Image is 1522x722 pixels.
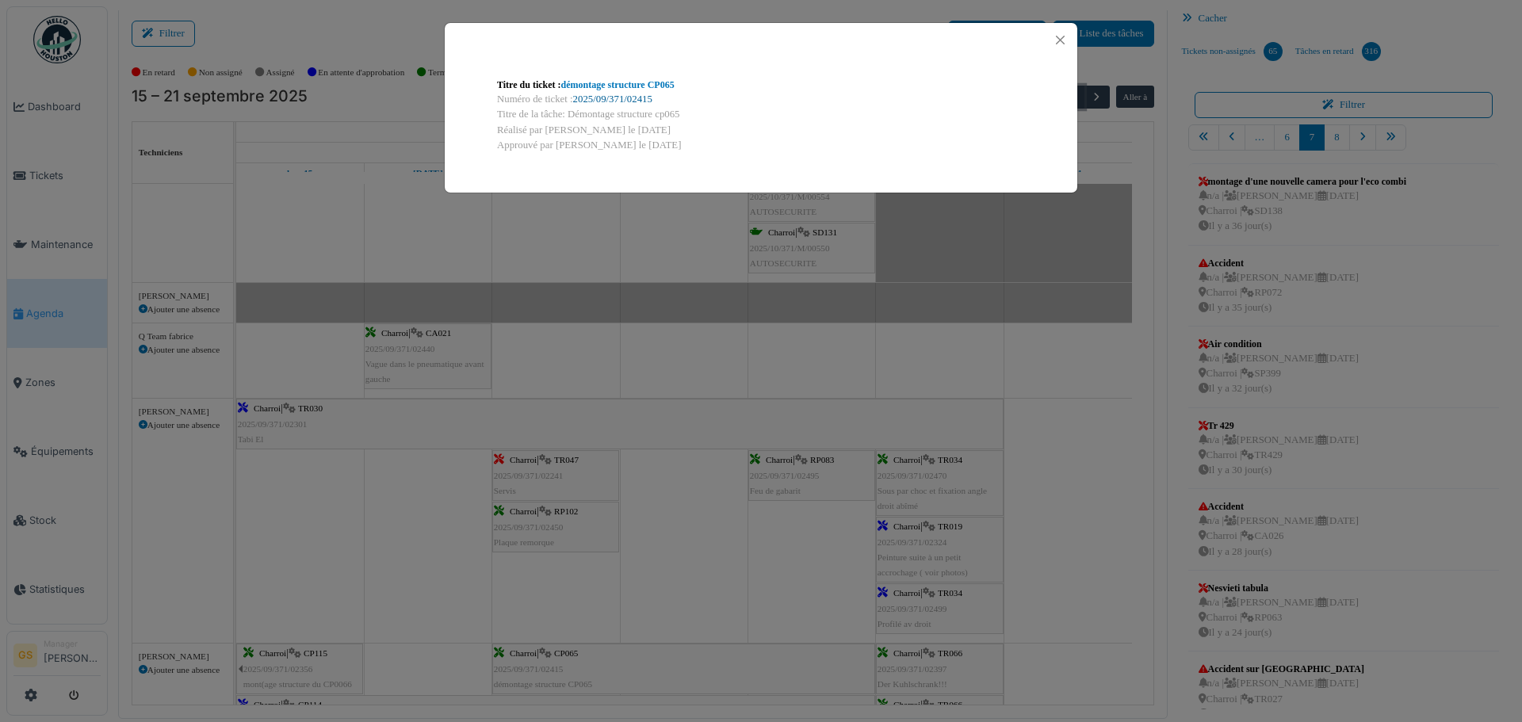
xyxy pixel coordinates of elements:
[497,123,1025,138] div: Réalisé par [PERSON_NAME] le [DATE]
[497,107,1025,122] div: Titre de la tâche: Démontage structure cp065
[573,94,652,105] a: 2025/09/371/02415
[497,92,1025,107] div: Numéro de ticket :
[561,79,675,90] a: démontage structure CP065
[497,138,1025,153] div: Approuvé par [PERSON_NAME] le [DATE]
[1050,29,1071,51] button: Close
[497,78,1025,92] div: Titre du ticket :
